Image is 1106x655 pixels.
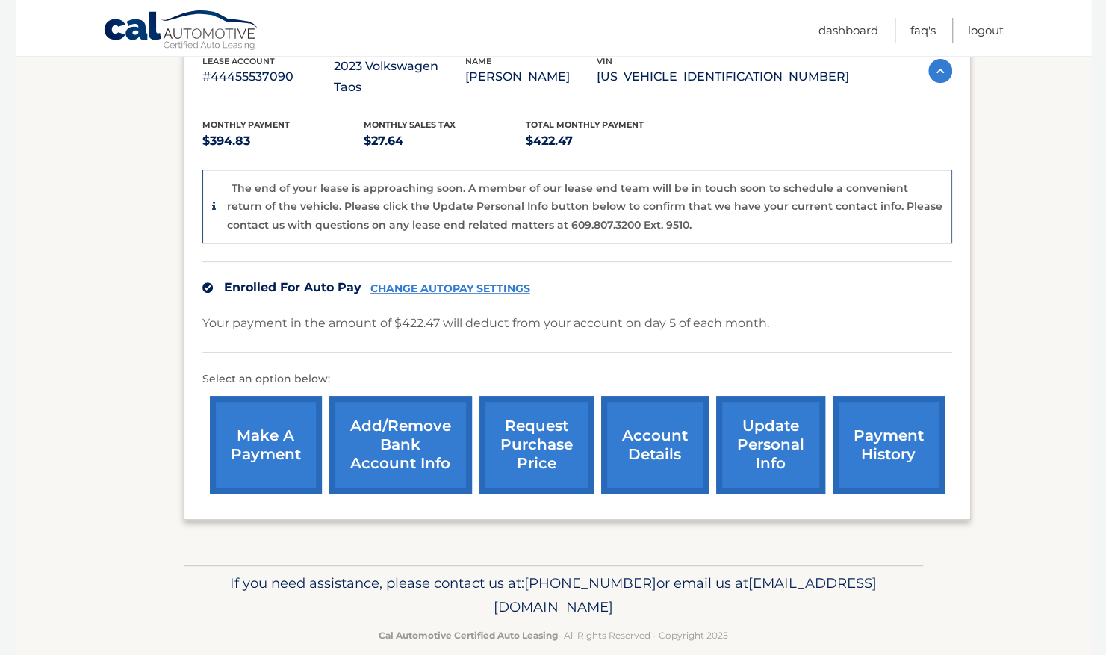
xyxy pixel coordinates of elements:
a: update personal info [716,396,825,494]
a: make a payment [210,396,322,494]
p: If you need assistance, please contact us at: or email us at [193,571,913,619]
p: $422.47 [526,131,688,152]
p: #44455537090 [202,66,334,87]
span: Enrolled For Auto Pay [224,280,361,294]
a: Dashboard [818,18,878,43]
p: - All Rights Reserved - Copyright 2025 [193,627,913,643]
span: [PHONE_NUMBER] [524,574,656,592]
img: check.svg [202,282,213,293]
a: Add/Remove bank account info [329,396,472,494]
a: Logout [968,18,1004,43]
p: The end of your lease is approaching soon. A member of our lease end team will be in touch soon t... [227,181,942,232]
span: [EMAIL_ADDRESS][DOMAIN_NAME] [494,574,877,615]
span: Monthly sales Tax [364,119,456,130]
span: lease account [202,56,275,66]
span: name [465,56,491,66]
p: 2023 Volkswagen Taos [334,56,465,98]
a: account details [601,396,709,494]
p: $394.83 [202,131,364,152]
a: payment history [833,396,945,494]
a: CHANGE AUTOPAY SETTINGS [370,282,530,295]
p: $27.64 [364,131,526,152]
a: FAQ's [910,18,936,43]
p: [US_VEHICLE_IDENTIFICATION_NUMBER] [597,66,849,87]
span: vin [597,56,612,66]
p: Your payment in the amount of $422.47 will deduct from your account on day 5 of each month. [202,313,769,334]
a: request purchase price [479,396,594,494]
span: Total Monthly Payment [526,119,644,130]
strong: Cal Automotive Certified Auto Leasing [379,630,558,641]
a: Cal Automotive [103,10,260,53]
span: Monthly Payment [202,119,290,130]
img: accordion-active.svg [928,59,952,83]
p: [PERSON_NAME] [465,66,597,87]
p: Select an option below: [202,370,952,388]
